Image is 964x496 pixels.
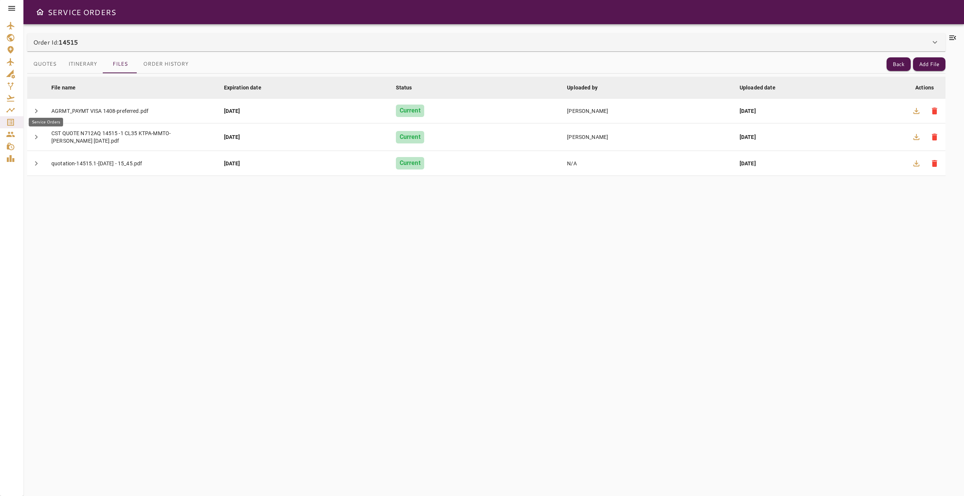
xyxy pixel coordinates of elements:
div: CST QUOTE N712AQ 14515 -1 CL35 KTPA-MMTO-[PERSON_NAME] [DATE].pdf [51,129,212,145]
div: Current [396,105,424,117]
div: [PERSON_NAME] [567,133,728,141]
span: Expiration date [224,83,271,92]
button: Delete file [925,102,944,120]
div: quotation-14515.1-[DATE] - 15_45.pdf [51,160,212,167]
span: delete [930,132,939,142]
span: File name [51,83,85,92]
div: [DATE] [224,160,384,167]
span: delete [930,106,939,116]
div: Uploaded date [740,83,776,92]
div: N/A [567,160,728,167]
span: chevron_right [32,106,41,116]
div: [DATE] [224,133,384,141]
div: Service Orders [29,118,63,126]
b: 14515 [59,38,78,46]
div: Expiration date [224,83,261,92]
div: Order Id:14515 [27,33,945,51]
span: Status [396,83,422,92]
button: Order History [137,55,195,73]
button: Back [887,57,911,71]
button: Open drawer [32,5,48,20]
button: Itinerary [62,55,103,73]
button: Download file [907,154,925,173]
div: File name [51,83,76,92]
div: [DATE] [224,107,384,115]
span: delete [930,159,939,168]
button: Delete file [925,154,944,173]
span: Uploaded date [740,83,785,92]
div: Status [396,83,412,92]
button: Download file [907,102,925,120]
div: [DATE] [740,133,899,141]
div: AGRMT_PAYMT VISA 1408-preferred.pdf [51,107,212,115]
h6: SERVICE ORDERS [48,6,116,18]
span: chevron_right [32,132,41,142]
button: Quotes [27,55,62,73]
button: Delete file [925,128,944,146]
div: basic tabs example [27,55,195,73]
button: Download file [907,128,925,146]
p: Order Id: [33,38,78,47]
button: Add File [913,57,945,71]
div: Uploaded by [567,83,598,92]
div: [DATE] [740,107,899,115]
span: Uploaded by [567,83,607,92]
span: chevron_right [32,159,41,168]
div: [DATE] [740,160,899,167]
button: Files [103,55,137,73]
div: Current [396,131,424,143]
div: [PERSON_NAME] [567,107,728,115]
div: Current [396,157,424,169]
